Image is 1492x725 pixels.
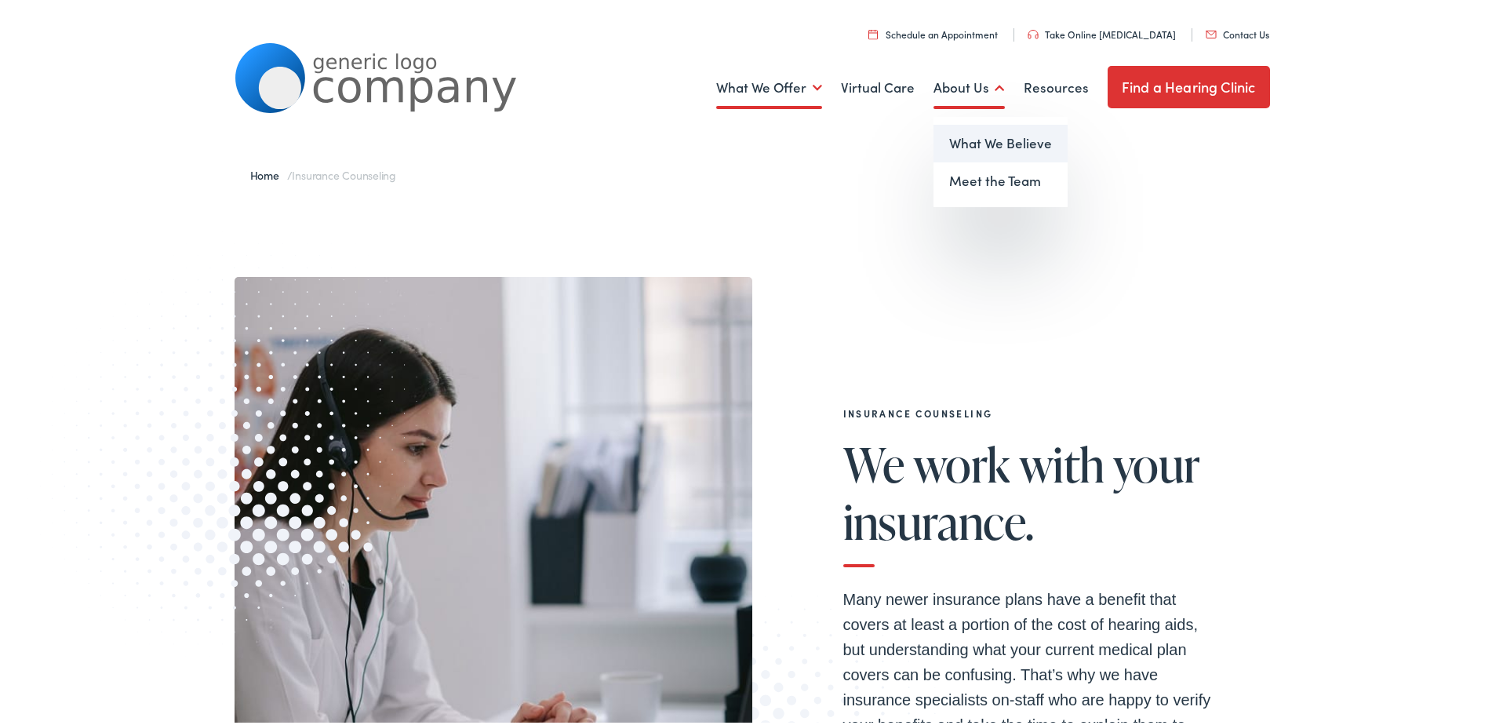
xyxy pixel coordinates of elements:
a: Find a Hearing Clinic [1108,63,1270,105]
a: Meet the Team [933,159,1068,197]
a: What We Offer [716,56,822,114]
span: your [1113,435,1200,487]
img: utility icon [868,26,878,36]
img: utility icon [1028,27,1039,36]
a: Home [250,164,287,180]
a: About Us [933,56,1005,114]
a: Take Online [MEDICAL_DATA] [1028,24,1176,38]
img: utility icon [1206,27,1217,35]
a: Schedule an Appointment [868,24,998,38]
span: work [913,435,1010,487]
span: Insurance Counseling [292,164,396,180]
a: Resources [1024,56,1089,114]
h2: Insurance Counseling [843,405,1220,416]
span: / [250,164,397,180]
span: with [1019,435,1104,487]
a: Virtual Care [841,56,915,114]
a: What We Believe [933,122,1068,159]
span: insurance. [843,493,1034,545]
img: Graphic image with a halftone pattern, contributing to the site's visual design. [27,228,442,654]
a: Contact Us [1206,24,1269,38]
span: We [843,435,904,487]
